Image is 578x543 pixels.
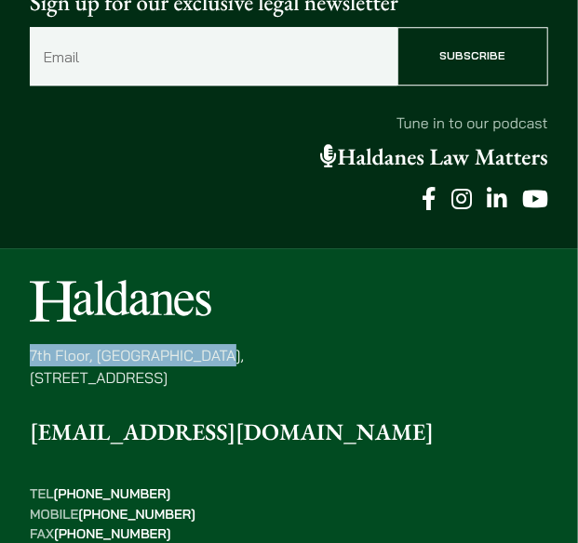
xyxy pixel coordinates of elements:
a: Haldanes Law Matters [320,142,548,172]
img: Logo of Haldanes [30,280,211,322]
a: [EMAIL_ADDRESS][DOMAIN_NAME] [30,417,434,447]
mark: [PHONE_NUMBER] [54,525,171,542]
input: Email [30,27,397,85]
p: 7th Floor, [GEOGRAPHIC_DATA], [STREET_ADDRESS] [30,344,244,389]
mark: [PHONE_NUMBER] [54,485,171,502]
p: Tune in to our podcast [30,112,548,134]
mark: [PHONE_NUMBER] [78,506,195,523]
input: Subscribe [397,27,548,85]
